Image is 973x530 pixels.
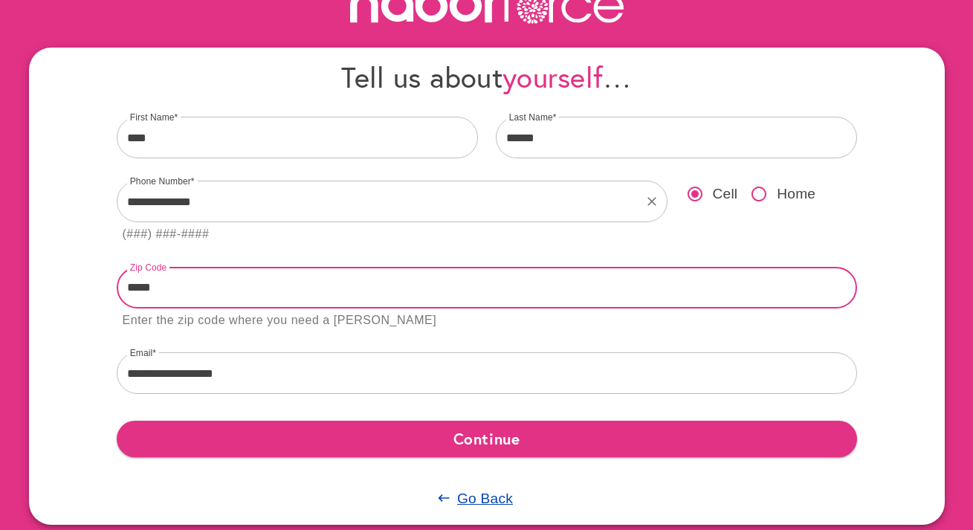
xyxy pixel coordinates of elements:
u: Go Back [457,491,513,506]
h4: Tell us about … [117,59,857,94]
span: Cell [713,184,738,205]
button: Continue [117,421,857,456]
div: (###) ###-#### [123,224,210,245]
span: yourself [502,58,603,96]
div: Enter the zip code where you need a [PERSON_NAME] [123,311,437,331]
span: Home [777,184,815,205]
span: Continue [129,425,845,452]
